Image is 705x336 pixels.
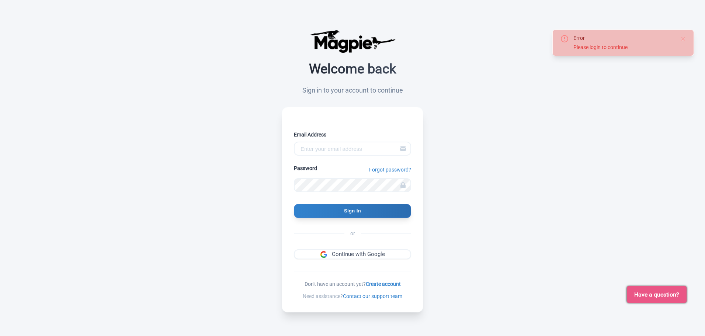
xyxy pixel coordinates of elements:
input: Sign In [294,204,411,218]
span: or [344,230,361,238]
button: Have a question? [627,286,687,303]
label: Password [294,164,317,172]
button: Close [680,34,686,43]
div: Please login to continue [573,44,674,51]
div: Error [573,34,674,42]
input: Enter your email address [294,142,411,156]
h2: Welcome back [282,62,423,77]
p: Sign in to your account to continue [282,85,423,95]
span: Have a question? [634,290,679,299]
a: Continue with Google [294,249,411,259]
a: Contact our support team [343,293,403,299]
label: Email Address [294,131,411,139]
a: Forgot password? [369,166,411,174]
div: Need assistance? [294,292,411,300]
a: Create account [366,281,401,287]
div: Don't have an account yet? [294,280,411,288]
img: logo-ab69f6fb50320c5b225c76a69d11143b.png [308,30,397,53]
